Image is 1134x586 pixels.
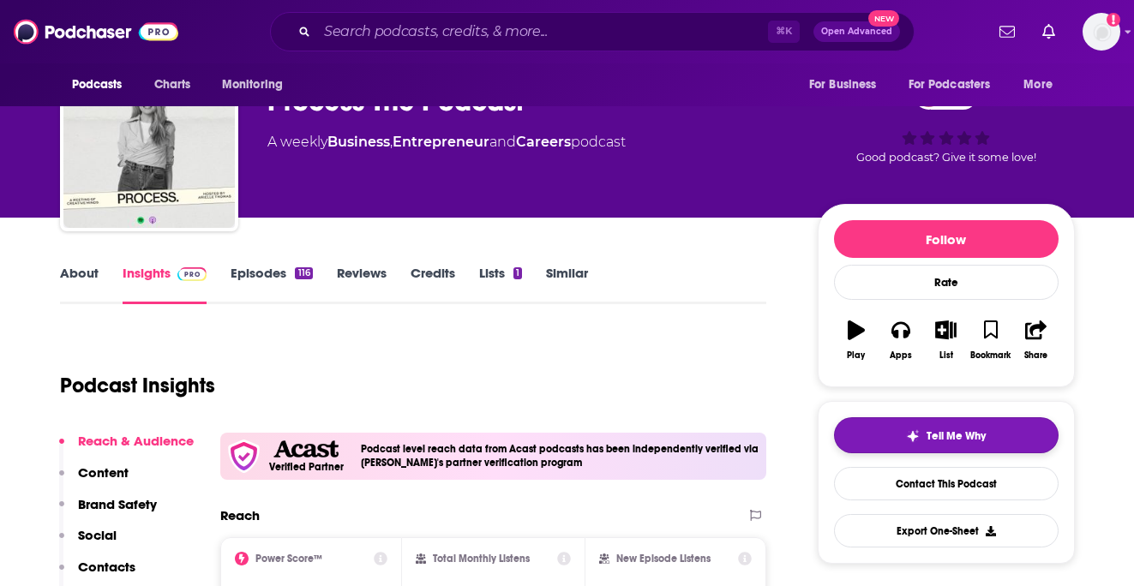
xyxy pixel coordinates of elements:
[834,220,1059,258] button: Follow
[227,439,261,473] img: verfied icon
[59,464,129,496] button: Content
[1083,13,1120,51] img: User Profile
[1083,13,1120,51] span: Logged in as Alexandrapullpr
[267,132,626,152] div: A weekly podcast
[14,15,178,48] img: Podchaser - Follow, Share and Rate Podcasts
[821,27,892,36] span: Open Advanced
[879,309,923,371] button: Apps
[927,429,986,443] span: Tell Me Why
[222,73,283,97] span: Monitoring
[154,73,191,97] span: Charts
[890,350,912,361] div: Apps
[818,69,1075,175] div: verified Badge46Good podcast? Give it some love!
[317,18,768,45] input: Search podcasts, credits, & more...
[60,69,145,101] button: open menu
[834,265,1059,300] div: Rate
[433,553,530,565] h2: Total Monthly Listens
[231,265,312,304] a: Episodes116
[60,373,215,398] h1: Podcast Insights
[327,134,390,150] a: Business
[270,12,915,51] div: Search podcasts, credits, & more...
[123,265,207,304] a: InsightsPodchaser Pro
[616,553,711,565] h2: New Episode Listens
[1011,69,1074,101] button: open menu
[847,350,865,361] div: Play
[220,507,260,523] h2: Reach
[59,527,117,559] button: Social
[546,265,588,304] a: Similar
[78,496,157,512] p: Brand Safety
[516,134,571,150] a: Careers
[906,429,920,443] img: tell me why sparkle
[897,69,1016,101] button: open menu
[78,559,135,575] p: Contacts
[59,433,194,464] button: Reach & Audience
[210,69,305,101] button: open menu
[856,151,1036,164] span: Good podcast? Give it some love!
[143,69,201,101] a: Charts
[1035,17,1062,46] a: Show notifications dropdown
[255,553,322,565] h2: Power Score™
[273,440,339,458] img: Acast
[809,73,877,97] span: For Business
[489,134,516,150] span: and
[59,496,157,528] button: Brand Safety
[63,57,235,228] img: Process The Podcast
[834,417,1059,453] button: tell me why sparkleTell Me Why
[768,21,800,43] span: ⌘ K
[295,267,312,279] div: 116
[177,267,207,281] img: Podchaser Pro
[834,467,1059,500] a: Contact This Podcast
[939,350,953,361] div: List
[361,443,760,469] h4: Podcast level reach data from Acast podcasts has been independently verified via [PERSON_NAME]'s ...
[390,134,393,150] span: ,
[479,265,522,304] a: Lists1
[909,73,991,97] span: For Podcasters
[60,265,99,304] a: About
[269,462,344,472] h5: Verified Partner
[411,265,455,304] a: Credits
[834,309,879,371] button: Play
[393,134,489,150] a: Entrepreneur
[513,267,522,279] div: 1
[1083,13,1120,51] button: Show profile menu
[337,265,387,304] a: Reviews
[72,73,123,97] span: Podcasts
[1013,309,1058,371] button: Share
[1023,73,1053,97] span: More
[1024,350,1047,361] div: Share
[868,10,899,27] span: New
[1107,13,1120,27] svg: Add a profile image
[993,17,1022,46] a: Show notifications dropdown
[78,464,129,481] p: Content
[78,527,117,543] p: Social
[813,21,900,42] button: Open AdvancedNew
[970,350,1011,361] div: Bookmark
[797,69,898,101] button: open menu
[923,309,968,371] button: List
[969,309,1013,371] button: Bookmark
[834,514,1059,547] button: Export One-Sheet
[78,433,194,449] p: Reach & Audience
